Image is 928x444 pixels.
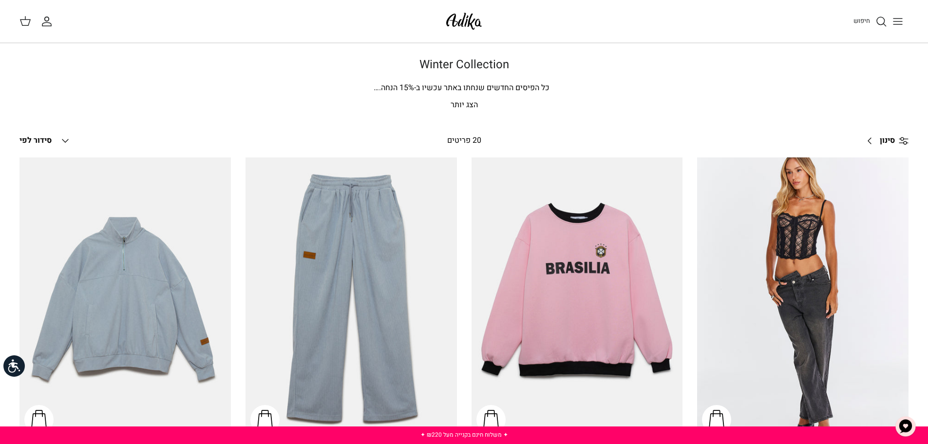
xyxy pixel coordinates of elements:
[19,157,231,439] a: סווטשירט City Strolls אוברסייז
[414,82,549,94] span: כל הפיסים החדשים שנחתו באתר עכשיו ב-
[891,412,920,441] button: צ'אט
[19,135,52,146] span: סידור לפי
[860,129,909,153] a: סינון
[123,99,805,112] p: הצג יותר
[853,16,870,25] span: חיפוש
[887,11,909,32] button: Toggle menu
[420,430,508,439] a: ✦ משלוח חינם בקנייה מעל ₪220 ✦
[246,157,457,439] a: מכנסי טרנינג City strolls
[880,135,895,147] span: סינון
[853,16,887,27] a: חיפוש
[41,16,57,27] a: החשבון שלי
[19,130,71,152] button: סידור לפי
[361,135,567,147] div: 20 פריטים
[399,82,408,94] span: 15
[472,157,683,439] a: סווטשירט Brazilian Kid
[443,10,485,33] img: Adika IL
[374,82,414,94] span: % הנחה.
[123,58,805,72] h1: Winter Collection
[697,157,909,439] a: ג׳ינס All Or Nothing קריס-קרוס | BOYFRIEND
